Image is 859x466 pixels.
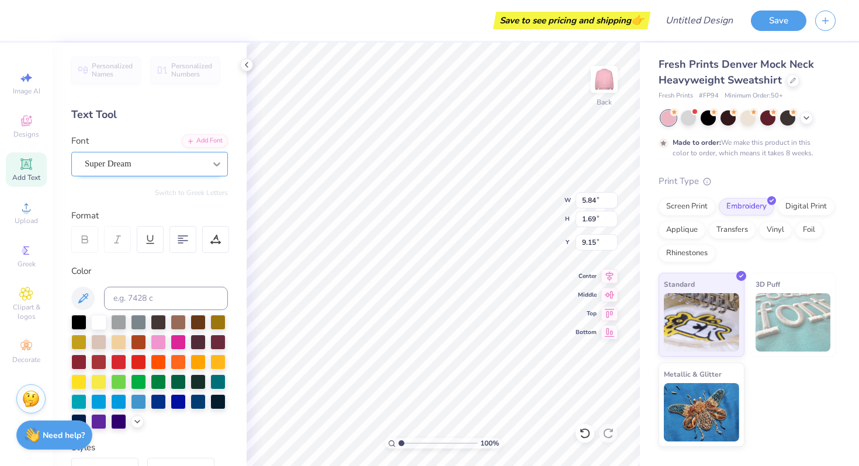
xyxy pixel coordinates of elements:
[15,216,38,225] span: Upload
[659,245,715,262] div: Rhinestones
[480,438,499,448] span: 100 %
[664,383,739,441] img: Metallic & Glitter
[673,138,721,147] strong: Made to order:
[631,13,644,27] span: 👉
[759,221,792,239] div: Vinyl
[576,309,597,318] span: Top
[795,221,823,239] div: Foil
[719,198,774,215] div: Embroidery
[12,355,40,364] span: Decorate
[659,91,693,101] span: Fresh Prints
[576,291,597,299] span: Middle
[756,293,831,352] img: 3D Puff
[496,12,647,29] div: Save to see pricing and shipping
[751,11,806,31] button: Save
[593,68,616,91] img: Back
[104,287,228,310] input: e.g. 7428 c
[171,62,213,78] span: Personalized Numbers
[71,265,228,278] div: Color
[155,188,228,197] button: Switch to Greek Letters
[659,175,836,188] div: Print Type
[756,278,780,290] span: 3D Puff
[576,272,597,280] span: Center
[664,368,722,380] span: Metallic & Glitter
[659,57,814,87] span: Fresh Prints Denver Mock Neck Heavyweight Sweatshirt
[71,107,228,123] div: Text Tool
[71,441,228,454] div: Styles
[18,259,36,269] span: Greek
[659,198,715,215] div: Screen Print
[13,130,39,139] span: Designs
[6,302,47,321] span: Clipart & logos
[597,97,612,107] div: Back
[13,86,40,96] span: Image AI
[664,278,695,290] span: Standard
[659,221,705,239] div: Applique
[92,62,133,78] span: Personalized Names
[778,198,834,215] div: Digital Print
[182,134,228,148] div: Add Font
[673,137,816,158] div: We make this product in this color to order, which means it takes 8 weeks.
[12,173,40,182] span: Add Text
[664,293,739,352] img: Standard
[709,221,756,239] div: Transfers
[699,91,719,101] span: # FP94
[43,430,85,441] strong: Need help?
[576,328,597,336] span: Bottom
[71,134,89,148] label: Font
[725,91,783,101] span: Minimum Order: 50 +
[656,9,742,32] input: Untitled Design
[71,209,229,222] div: Format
